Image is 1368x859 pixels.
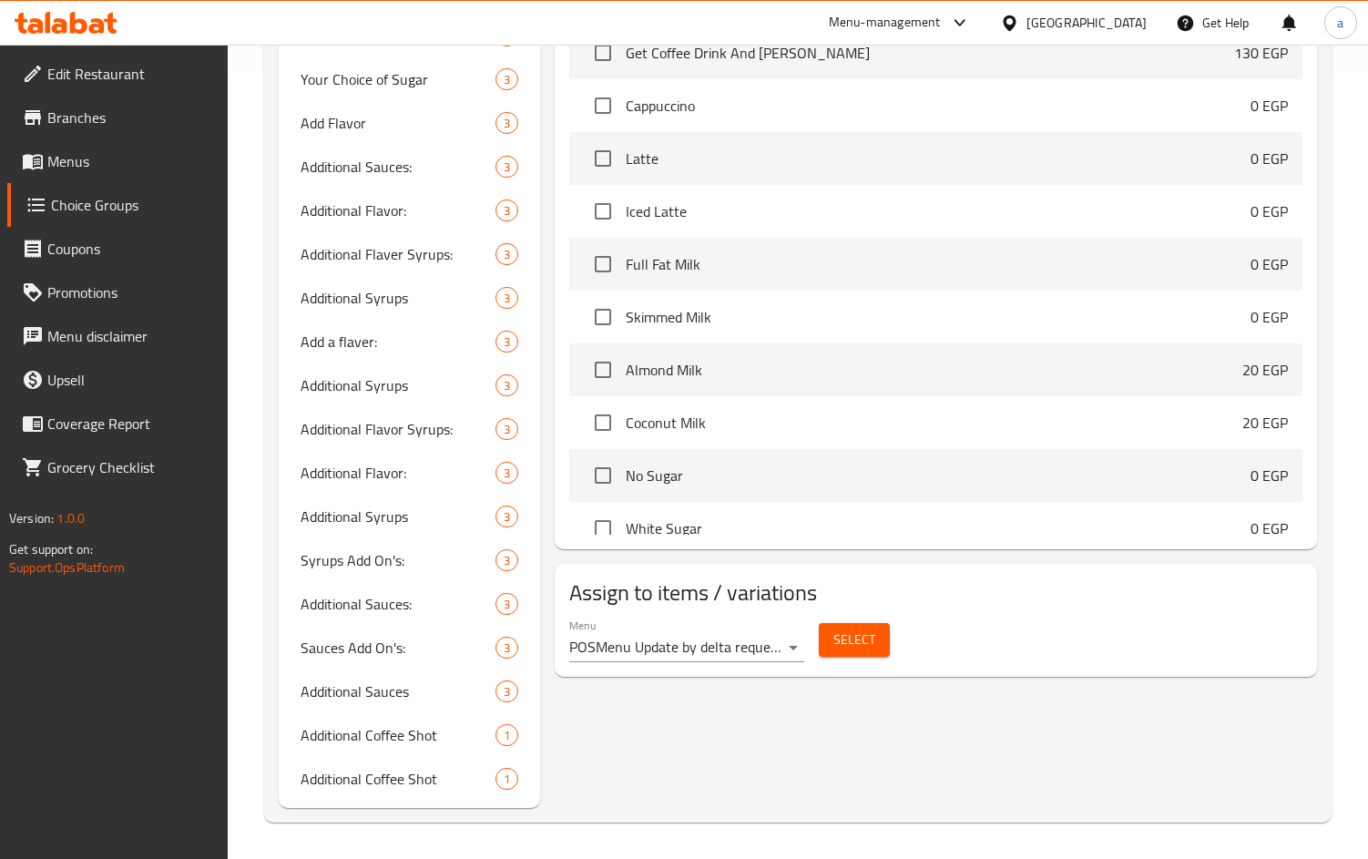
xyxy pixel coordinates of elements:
div: Additional Sauces3 [279,670,540,713]
div: Choices [495,112,518,134]
span: Select choice [584,87,622,125]
span: Iced Latte [626,200,1251,222]
span: 3 [496,290,517,307]
p: 0 EGP [1251,306,1288,328]
div: Choices [495,724,518,746]
span: Grocery Checklist [47,456,214,478]
span: 3 [496,421,517,438]
span: a [1337,13,1343,33]
span: Your Choice of Sugar [301,68,495,90]
div: Choices [495,506,518,527]
span: Select choice [584,404,622,442]
span: 3 [496,202,517,220]
a: Menu disclaimer [7,314,229,358]
span: Additional Sauces: [301,593,495,615]
span: Sauces Add On's: [301,637,495,659]
div: POSMenu Update by delta request Id:dbbb1d45-9d0c-4f82-829f-803554005a64 at [DATE] 7:06:39 PM(Inac... [569,633,804,662]
div: Menu-management [829,12,941,34]
span: 1 [496,727,517,744]
button: Select [819,623,890,657]
p: 0 EGP [1251,465,1288,486]
span: Syrups Add On's: [301,549,495,571]
div: Choices [495,593,518,615]
span: 3 [496,246,517,263]
span: Coupons [47,238,214,260]
span: Select [833,629,875,651]
p: 20 EGP [1242,359,1288,381]
span: Cappuccino [626,95,1251,117]
div: Additional Sauces:3 [279,582,540,626]
span: Branches [47,107,214,128]
span: Full Fat Milk [626,253,1251,275]
span: Additional Syrups [301,506,495,527]
div: Add Flavor3 [279,101,540,145]
div: Choices [495,374,518,396]
div: Choices [495,287,518,309]
span: Latte [626,148,1251,169]
span: Select choice [584,139,622,178]
div: Choices [495,199,518,221]
span: 3 [496,639,517,657]
span: Almond Milk [626,359,1242,381]
div: Choices [495,462,518,484]
div: Choices [495,243,518,265]
span: 3 [496,333,517,351]
span: No Sugar [626,465,1251,486]
div: Additional Sauces:3 [279,145,540,189]
span: Additional Sauces [301,680,495,702]
span: Choice Groups [51,194,214,216]
span: Promotions [47,281,214,303]
span: 3 [496,159,517,176]
span: 3 [496,115,517,132]
div: Choices [495,549,518,571]
span: Get Coffee Drink And [PERSON_NAME] [626,42,1234,64]
span: 3 [496,71,517,88]
span: Add a flaver: [301,331,495,353]
div: Add a flaver:3 [279,320,540,363]
h2: Assign to items / variations [569,578,1302,608]
span: Select choice [584,456,622,495]
p: 0 EGP [1251,95,1288,117]
span: Coconut Milk [626,412,1242,434]
a: Grocery Checklist [7,445,229,489]
div: Choices [495,68,518,90]
span: 3 [496,508,517,526]
p: 130 EGP [1234,42,1288,64]
div: Sauces Add On's:3 [279,626,540,670]
span: Version: [9,506,54,530]
div: [GEOGRAPHIC_DATA] [1026,13,1147,33]
span: Select choice [584,351,622,389]
span: Additional Coffee Shot [301,768,495,790]
span: Get support on: [9,537,93,561]
div: Additional Syrups3 [279,363,540,407]
span: Menu disclaimer [47,325,214,347]
div: Choices [495,156,518,178]
p: 0 EGP [1251,200,1288,222]
span: 3 [496,683,517,700]
div: Your Choice of Sugar3 [279,57,540,101]
a: Coverage Report [7,402,229,445]
span: Select choice [584,34,622,72]
span: White Sugar [626,517,1251,539]
span: 3 [496,377,517,394]
p: 0 EGP [1251,517,1288,539]
div: Additional Flavor:3 [279,189,540,232]
span: Additional Flavor: [301,199,495,221]
span: Menus [47,150,214,172]
div: Choices [495,637,518,659]
span: Additional Syrups [301,374,495,396]
p: 0 EGP [1251,148,1288,169]
a: Upsell [7,358,229,402]
div: Choices [495,331,518,353]
div: Choices [495,680,518,702]
a: Choice Groups [7,183,229,227]
span: Additional Coffee Shot [301,724,495,746]
span: Add Flavor [301,112,495,134]
span: Select choice [584,509,622,547]
a: Coupons [7,227,229,271]
span: Additional Flavor: [301,25,495,46]
a: Branches [7,96,229,139]
div: Additional Coffee Shot1 [279,713,540,757]
p: 0 EGP [1251,253,1288,275]
a: Edit Restaurant [7,52,229,96]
